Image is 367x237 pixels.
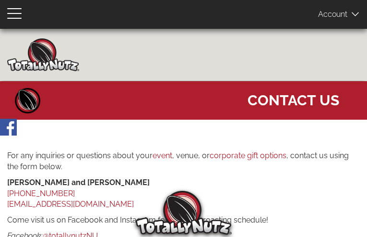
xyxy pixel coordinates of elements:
[7,200,134,209] a: [EMAIL_ADDRESS][DOMAIN_NAME]
[7,189,75,198] a: [PHONE_NUMBER]
[7,150,360,173] p: For any inquiries or questions about your , venue, or , contact us using the form below.
[248,86,339,110] span: Contact Us
[13,86,42,115] a: Home
[153,151,172,160] a: event
[210,151,286,160] a: corporate gift options
[136,191,232,235] img: Totally Nutz Logo
[7,215,360,226] p: Come visit us on Facebook and Instagram for our 2023 roasting schedule!
[7,178,150,187] strong: [PERSON_NAME] and [PERSON_NAME]
[7,38,79,71] img: Home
